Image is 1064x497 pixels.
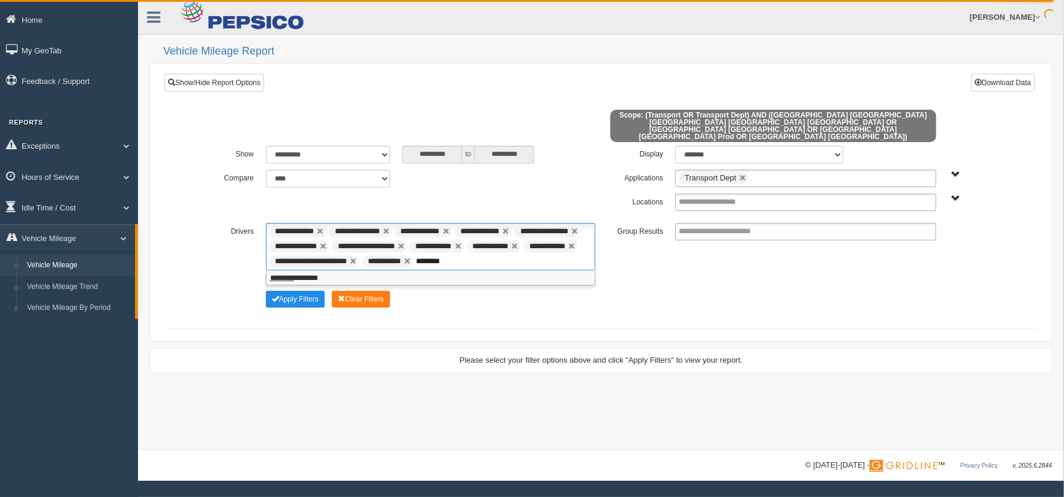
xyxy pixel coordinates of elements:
[601,223,670,237] label: Group Results
[164,74,264,92] a: Show/Hide Report Options
[163,46,1052,58] h2: Vehicle Mileage Report
[191,223,260,237] label: Drivers
[601,194,670,208] label: Locations
[685,173,736,182] span: Transport Dept
[601,146,670,160] label: Display
[870,460,937,472] img: Gridline
[332,291,390,308] button: Change Filter Options
[22,255,135,276] a: Vehicle Mileage
[1013,462,1052,469] span: v. 2025.6.2844
[191,170,260,184] label: Compare
[161,354,1041,366] div: Please select your filter options above and click "Apply Filters" to view your report.
[971,74,1035,92] button: Download Data
[805,459,1052,472] div: © [DATE]-[DATE] - ™
[266,291,325,308] button: Change Filter Options
[22,297,135,319] a: Vehicle Mileage By Period
[601,170,670,184] label: Applications
[960,462,997,469] a: Privacy Policy
[610,110,937,142] span: Scope: (Transport OR Transport Dept) AND ([GEOGRAPHIC_DATA] [GEOGRAPHIC_DATA] [GEOGRAPHIC_DATA] [...
[191,146,260,160] label: Show
[462,146,474,164] span: to
[22,276,135,298] a: Vehicle Mileage Trend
